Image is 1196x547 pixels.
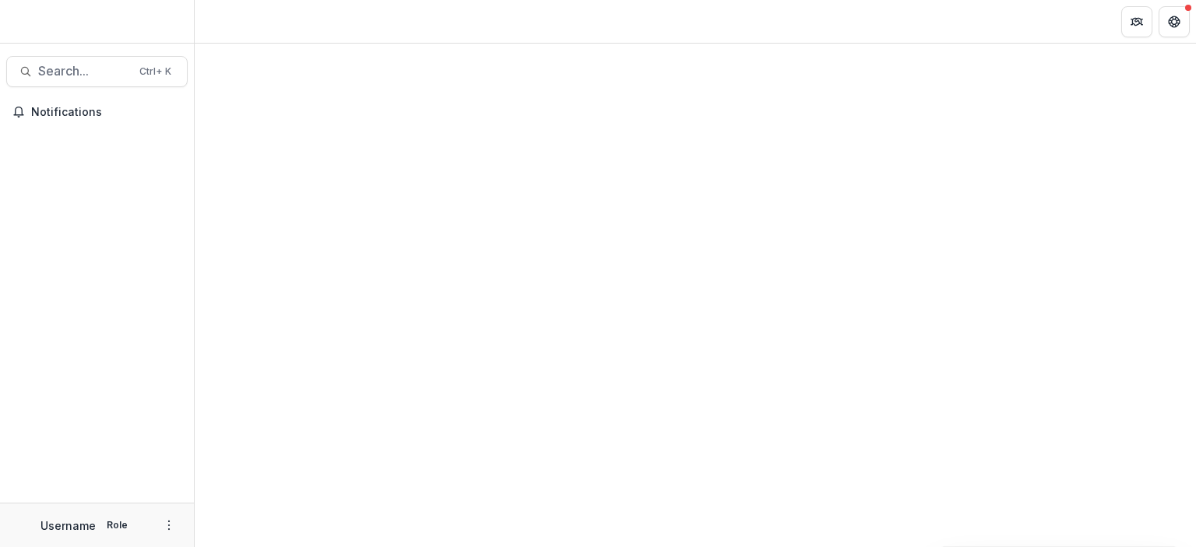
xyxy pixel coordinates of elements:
[136,63,174,80] div: Ctrl + K
[31,106,181,119] span: Notifications
[40,517,96,534] p: Username
[6,56,188,87] button: Search...
[1121,6,1152,37] button: Partners
[38,64,130,79] span: Search...
[1159,6,1190,37] button: Get Help
[6,100,188,124] button: Notifications
[102,518,132,532] p: Role
[160,516,178,535] button: More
